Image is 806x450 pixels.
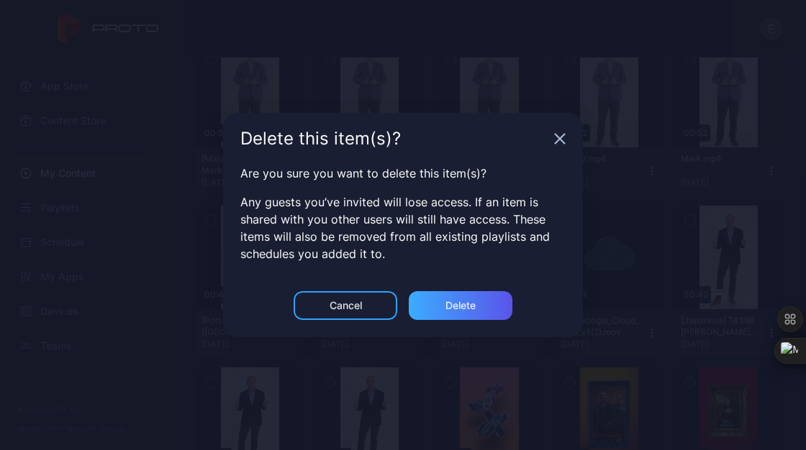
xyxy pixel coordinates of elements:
[240,193,566,262] p: Any guests you’ve invited will lose access. If an item is shared with you other users will still ...
[445,300,476,311] div: Delete
[240,130,548,147] div: Delete this item(s)?
[409,291,512,320] button: Delete
[330,300,362,311] div: Cancel
[294,291,397,320] button: Cancel
[240,165,566,182] p: Are you sure you want to delete this item(s)?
